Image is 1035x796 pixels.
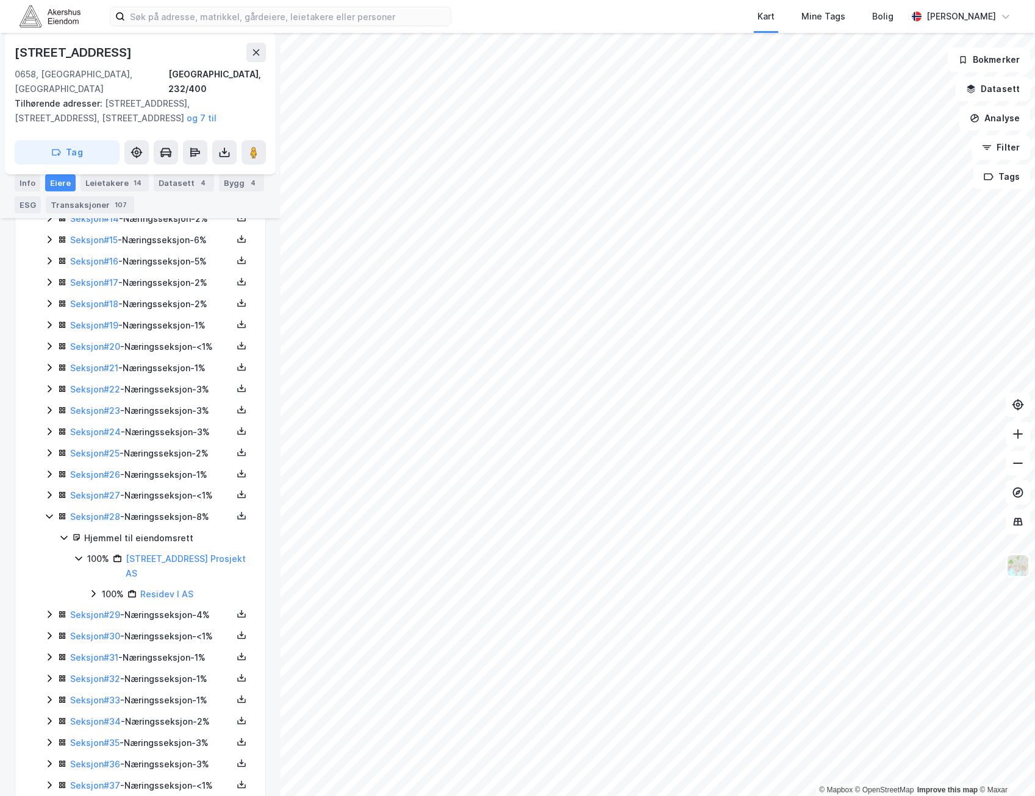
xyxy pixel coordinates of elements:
[20,5,81,27] img: akershus-eiendom-logo.9091f326c980b4bce74ccdd9f866810c.svg
[801,9,845,24] div: Mine Tags
[70,469,120,480] a: Seksjon#26
[917,786,978,794] a: Improve this map
[948,48,1030,72] button: Bokmerker
[154,174,214,191] div: Datasett
[70,318,232,333] div: - Næringsseksjon - 1%
[70,693,232,708] div: - Næringsseksjon - 1%
[112,199,129,211] div: 107
[15,140,120,165] button: Tag
[168,67,266,96] div: [GEOGRAPHIC_DATA], 232/400
[855,786,914,794] a: OpenStreetMap
[70,609,120,620] a: Seksjon#29
[87,552,109,566] div: 100%
[757,9,775,24] div: Kart
[70,425,232,439] div: - Næringsseksjon - 3%
[70,608,232,622] div: - Næringsseksjon - 4%
[974,737,1035,796] iframe: Chat Widget
[1006,554,1030,577] img: Z
[70,511,120,522] a: Seksjon#28
[140,589,193,599] a: Residev I AS
[70,233,232,247] div: - Næringsseksjon - 6%
[70,759,120,769] a: Seksjon#36
[70,672,232,686] div: - Næringsseksjon - 1%
[70,382,232,397] div: - Næringsseksjon - 3%
[247,177,259,189] div: 4
[959,106,1030,130] button: Analyse
[819,786,853,794] a: Mapbox
[70,275,232,290] div: - Næringsseksjon - 2%
[70,467,232,482] div: - Næringsseksjon - 1%
[70,277,118,288] a: Seksjon#17
[70,757,232,772] div: - Næringsseksjon - 3%
[70,361,232,375] div: - Næringsseksjon - 1%
[70,403,232,418] div: - Næringsseksjon - 3%
[70,446,232,461] div: - Næringsseksjon - 2%
[70,650,232,665] div: - Næringsseksjon - 1%
[70,256,118,266] a: Seksjon#16
[126,553,246,578] a: [STREET_ADDRESS] Prosjekt AS
[972,135,1030,160] button: Filter
[45,174,76,191] div: Eiere
[70,363,118,373] a: Seksjon#21
[70,714,232,729] div: - Næringsseksjon - 2%
[70,629,232,644] div: - Næringsseksjon - <1%
[70,737,120,748] a: Seksjon#35
[70,510,232,524] div: - Næringsseksjon - 8%
[70,320,118,330] a: Seksjon#19
[70,695,120,705] a: Seksjon#33
[70,339,232,354] div: - Næringsseksjon - <1%
[70,254,232,269] div: - Næringsseksjon - 5%
[131,177,144,189] div: 14
[70,341,120,352] a: Seksjon#20
[956,77,1030,101] button: Datasett
[102,587,124,602] div: 100%
[15,174,40,191] div: Info
[70,297,232,311] div: - Næringsseksjon - 2%
[70,631,120,641] a: Seksjon#30
[125,7,451,26] input: Søk på adresse, matrikkel, gårdeiere, leietakere eller personer
[70,448,120,458] a: Seksjon#25
[872,9,894,24] div: Bolig
[974,737,1035,796] div: Kontrollprogram for chat
[46,196,134,213] div: Transaksjoner
[70,778,232,793] div: - Næringsseksjon - <1%
[70,716,121,727] a: Seksjon#34
[926,9,996,24] div: [PERSON_NAME]
[70,235,118,245] a: Seksjon#15
[81,174,149,191] div: Leietakere
[70,736,232,750] div: - Næringsseksjon - 3%
[15,196,41,213] div: ESG
[70,673,120,684] a: Seksjon#32
[70,299,118,309] a: Seksjon#18
[219,174,264,191] div: Bygg
[70,490,120,500] a: Seksjon#27
[70,652,118,663] a: Seksjon#31
[15,43,134,62] div: [STREET_ADDRESS]
[15,67,168,96] div: 0658, [GEOGRAPHIC_DATA], [GEOGRAPHIC_DATA]
[70,427,121,437] a: Seksjon#24
[70,384,120,394] a: Seksjon#22
[84,531,251,545] div: Hjemmel til eiendomsrett
[70,211,232,226] div: - Næringsseksjon - 2%
[70,780,120,791] a: Seksjon#37
[70,488,232,503] div: - Næringsseksjon - <1%
[70,213,119,224] a: Seksjon#14
[197,177,209,189] div: 4
[70,405,120,416] a: Seksjon#23
[15,96,256,126] div: [STREET_ADDRESS], [STREET_ADDRESS], [STREET_ADDRESS]
[973,165,1030,189] button: Tags
[15,98,105,108] span: Tilhørende adresser:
